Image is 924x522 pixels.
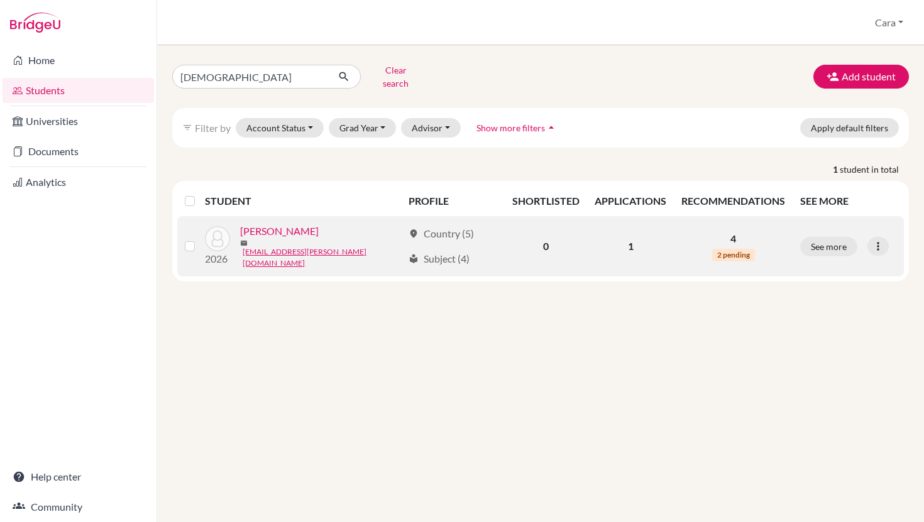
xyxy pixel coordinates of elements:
span: local_library [409,254,419,264]
button: Account Status [236,118,324,138]
img: Lin, Krisha [205,226,230,251]
a: Students [3,78,154,103]
input: Find student by name... [172,65,328,89]
button: Apply default filters [800,118,899,138]
p: 4 [681,231,785,246]
div: Country (5) [409,226,474,241]
button: Show more filtersarrow_drop_up [466,118,568,138]
a: Analytics [3,170,154,195]
a: Help center [3,464,154,489]
img: Bridge-U [10,13,60,33]
i: filter_list [182,122,192,133]
p: 2026 [205,251,230,266]
button: Advisor [401,118,461,138]
th: STUDENT [205,186,400,216]
button: Add student [813,65,909,89]
a: Universities [3,109,154,134]
strong: 1 [833,163,840,176]
a: Documents [3,139,154,164]
th: PROFILE [401,186,505,216]
span: Show more filters [476,122,545,133]
th: APPLICATIONS [587,186,674,216]
td: 1 [587,216,674,276]
button: See more [800,237,857,256]
a: [EMAIL_ADDRESS][PERSON_NAME][DOMAIN_NAME] [243,246,402,269]
span: location_on [409,229,419,239]
span: student in total [840,163,909,176]
th: SHORTLISTED [505,186,587,216]
a: [PERSON_NAME] [240,224,319,239]
button: Cara [869,11,909,35]
a: Home [3,48,154,73]
span: mail [240,239,248,247]
th: SEE MORE [793,186,904,216]
td: 0 [505,216,587,276]
th: RECOMMENDATIONS [674,186,793,216]
div: Subject (4) [409,251,470,266]
i: arrow_drop_up [545,121,558,134]
button: Clear search [361,60,431,93]
span: Filter by [195,122,231,134]
a: Community [3,494,154,519]
button: Grad Year [329,118,397,138]
span: 2 pending [712,249,755,261]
